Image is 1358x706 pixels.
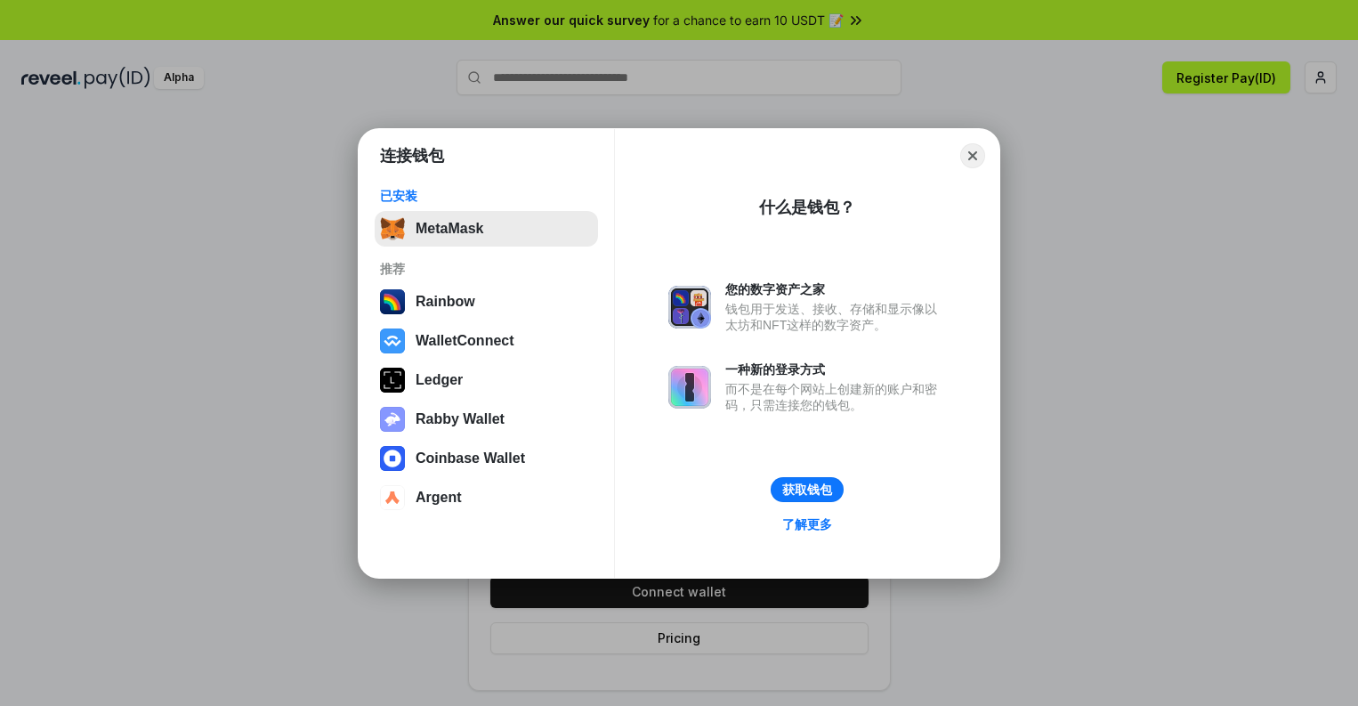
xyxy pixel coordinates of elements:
div: 获取钱包 [782,482,832,498]
a: 了解更多 [772,513,843,536]
button: Close [960,143,985,168]
button: Coinbase Wallet [375,441,598,476]
img: svg+xml,%3Csvg%20width%3D%2228%22%20height%3D%2228%22%20viewBox%3D%220%200%2028%2028%22%20fill%3D... [380,485,405,510]
button: MetaMask [375,211,598,247]
h1: 连接钱包 [380,145,444,166]
div: 您的数字资产之家 [725,281,946,297]
div: 了解更多 [782,516,832,532]
div: Rabby Wallet [416,411,505,427]
button: Rainbow [375,284,598,320]
div: Argent [416,490,462,506]
img: svg+xml,%3Csvg%20width%3D%2228%22%20height%3D%2228%22%20viewBox%3D%220%200%2028%2028%22%20fill%3D... [380,329,405,353]
img: svg+xml,%3Csvg%20width%3D%22120%22%20height%3D%22120%22%20viewBox%3D%220%200%20120%20120%22%20fil... [380,289,405,314]
button: Rabby Wallet [375,402,598,437]
img: svg+xml,%3Csvg%20xmlns%3D%22http%3A%2F%2Fwww.w3.org%2F2000%2Fsvg%22%20fill%3D%22none%22%20viewBox... [380,407,405,432]
div: Rainbow [416,294,475,310]
div: WalletConnect [416,333,514,349]
img: svg+xml,%3Csvg%20fill%3D%22none%22%20height%3D%2233%22%20viewBox%3D%220%200%2035%2033%22%20width%... [380,216,405,241]
button: Argent [375,480,598,515]
div: 已安装 [380,188,593,204]
button: WalletConnect [375,323,598,359]
div: 钱包用于发送、接收、存储和显示像以太坊和NFT这样的数字资产。 [725,301,946,333]
div: Coinbase Wallet [416,450,525,467]
img: svg+xml,%3Csvg%20xmlns%3D%22http%3A%2F%2Fwww.w3.org%2F2000%2Fsvg%22%20fill%3D%22none%22%20viewBox... [668,286,711,329]
img: svg+xml,%3Csvg%20xmlns%3D%22http%3A%2F%2Fwww.w3.org%2F2000%2Fsvg%22%20width%3D%2228%22%20height%3... [380,368,405,393]
img: svg+xml,%3Csvg%20xmlns%3D%22http%3A%2F%2Fwww.w3.org%2F2000%2Fsvg%22%20fill%3D%22none%22%20viewBox... [668,366,711,409]
button: Ledger [375,362,598,398]
img: svg+xml,%3Csvg%20width%3D%2228%22%20height%3D%2228%22%20viewBox%3D%220%200%2028%2028%22%20fill%3D... [380,446,405,471]
div: 而不是在每个网站上创建新的账户和密码，只需连接您的钱包。 [725,381,946,413]
div: 一种新的登录方式 [725,361,946,377]
div: Ledger [416,372,463,388]
div: MetaMask [416,221,483,237]
div: 推荐 [380,261,593,277]
button: 获取钱包 [771,477,844,502]
div: 什么是钱包？ [759,197,855,218]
